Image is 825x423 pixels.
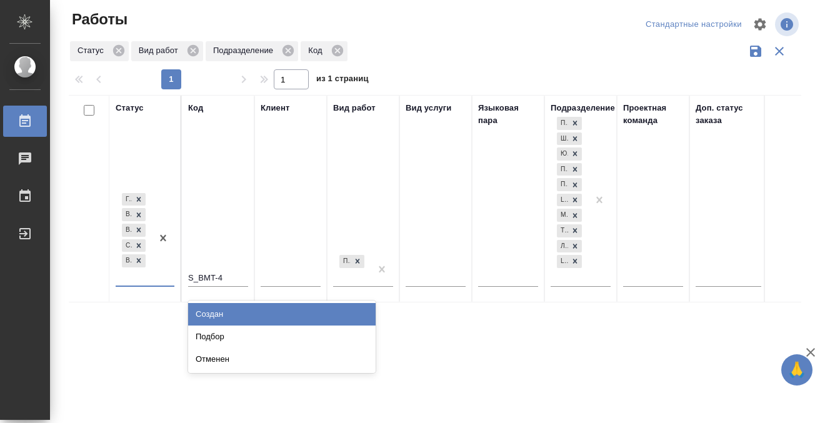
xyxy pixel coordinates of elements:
div: Шаблонные документы [557,132,568,146]
div: Готов к работе, В работе, В ожидании, Сдан, Выполнен [121,222,147,238]
p: Статус [77,44,108,57]
p: Вид работ [139,44,182,57]
div: Готов к работе, В работе, В ожидании, Сдан, Выполнен [121,192,147,207]
div: Готов к работе [122,193,132,206]
div: Проектный офис [557,163,568,176]
div: Прямая загрузка (шаблонные документы) [557,117,568,130]
div: Приёмка по качеству [339,255,351,268]
div: Прямая загрузка (шаблонные документы), Шаблонные документы, Юридический, Проектный офис, Проектна... [556,146,583,162]
div: split button [642,15,745,34]
button: Сохранить фильтры [744,39,767,63]
button: 🙏 [781,354,812,386]
div: Выполнен [122,254,132,267]
div: Приёмка по качеству [338,254,366,269]
div: Вид работ [131,41,203,61]
div: Вид услуги [406,102,452,114]
div: Отменен [188,348,376,371]
div: Клиент [261,102,289,114]
span: 🙏 [786,357,807,383]
span: Настроить таблицу [745,9,775,39]
div: В работе [122,208,132,221]
div: Прямая загрузка (шаблонные документы), Шаблонные документы, Юридический, Проектный офис, Проектна... [556,177,583,192]
div: Прямая загрузка (шаблонные документы), Шаблонные документы, Юридический, Проектный офис, Проектна... [556,239,583,254]
div: Сдан [122,239,132,252]
div: Технический [557,224,568,237]
p: Подразделение [213,44,277,57]
p: Код [308,44,326,57]
div: Прямая загрузка (шаблонные документы), Шаблонные документы, Юридический, Проектный офис, Проектна... [556,162,583,177]
div: Готов к работе, В работе, В ожидании, Сдан, Выполнен [121,238,147,254]
div: В ожидании [122,224,132,237]
div: Статус [116,102,144,114]
div: Проектная группа [557,178,568,191]
div: Статус [70,41,129,61]
div: LocQA [557,255,568,268]
div: Подразделение [206,41,298,61]
div: Проектная команда [623,102,683,127]
div: Медицинский [557,209,568,222]
div: Готов к работе, В работе, В ожидании, Сдан, Выполнен [121,207,147,222]
div: Создан [188,303,376,326]
div: Локализация [557,240,568,253]
div: Прямая загрузка (шаблонные документы), Шаблонные документы, Юридический, Проектный офис, Проектна... [556,192,583,208]
div: LegalQA [557,194,568,207]
div: Прямая загрузка (шаблонные документы), Шаблонные документы, Юридический, Проектный офис, Проектна... [556,116,583,131]
button: Сбросить фильтры [767,39,791,63]
span: из 1 страниц [316,71,369,89]
span: Работы [69,9,127,29]
div: Доп. статус заказа [696,102,761,127]
div: Юридический [557,147,568,161]
div: Прямая загрузка (шаблонные документы), Шаблонные документы, Юридический, Проектный офис, Проектна... [556,207,583,223]
span: Посмотреть информацию [775,12,801,36]
div: Код [188,102,203,114]
div: Языковая пара [478,102,538,127]
div: Прямая загрузка (шаблонные документы), Шаблонные документы, Юридический, Проектный офис, Проектна... [556,254,583,269]
div: Подразделение [551,102,615,114]
div: Готов к работе, В работе, В ожидании, Сдан, Выполнен [121,253,147,269]
div: Подбор [188,326,376,348]
div: Вид работ [333,102,376,114]
div: Код [301,41,347,61]
div: Прямая загрузка (шаблонные документы), Шаблонные документы, Юридический, Проектный офис, Проектна... [556,223,583,239]
div: Прямая загрузка (шаблонные документы), Шаблонные документы, Юридический, Проектный офис, Проектна... [556,131,583,147]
